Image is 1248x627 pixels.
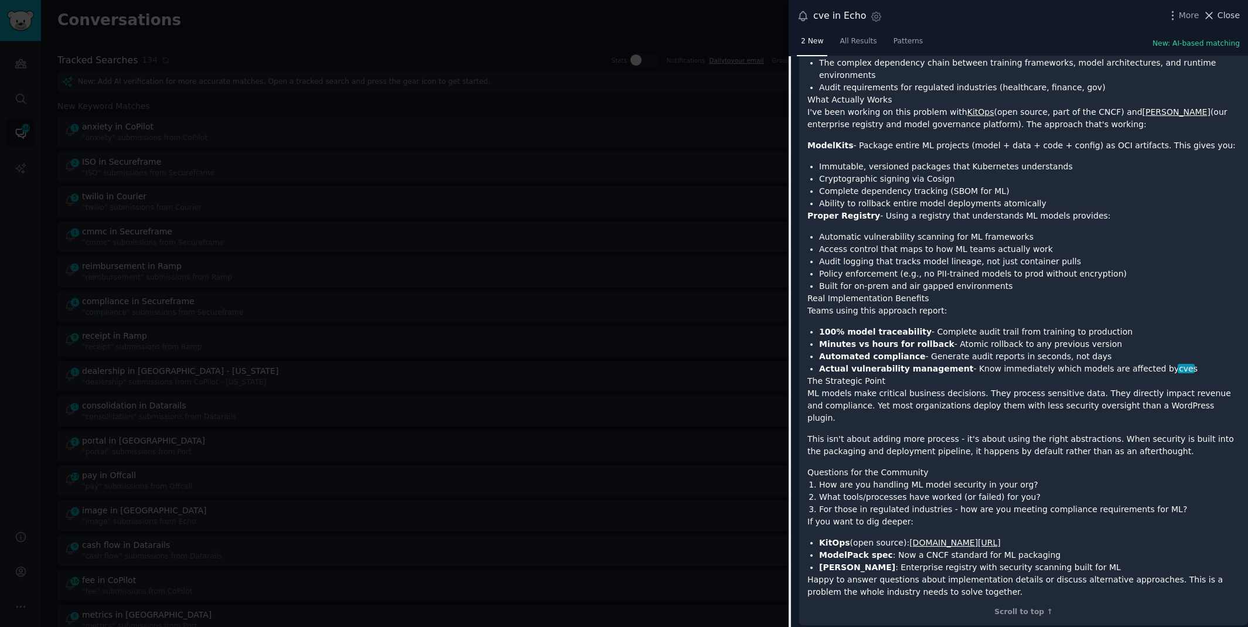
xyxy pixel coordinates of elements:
[819,339,954,349] strong: Minutes vs hours for rollback
[819,327,932,336] strong: 100% model traceability
[819,243,1240,255] li: Access control that maps to how ML teams actually work
[819,479,1240,491] li: How are you handling ML model security in your org?
[807,292,1240,305] h1: Real Implementation Benefits
[807,141,854,150] strong: ModelKits
[807,516,1240,528] p: If you want to dig deeper:
[807,106,1240,131] p: I've been working on this problem with (open source, part of the CNCF) and (our enterprise regist...
[819,338,1240,350] li: - Atomic rollback to any previous version
[819,563,895,572] strong: [PERSON_NAME]
[1203,9,1240,22] button: Close
[889,32,927,56] a: Patterns
[819,491,1240,503] li: What tools/processes have worked (or failed) for you?
[813,9,866,23] div: cve in Echo
[807,210,1240,222] p: - Using a registry that understands ML models provides:
[807,466,1240,479] h1: Questions for the Community
[1143,107,1211,117] a: [PERSON_NAME]
[807,607,1240,618] div: Scroll to top ↑
[801,36,823,47] span: 2 New
[807,375,1240,387] h1: The Strategic Point
[819,280,1240,292] li: Built for on-prem and air gapped environments
[807,305,1240,317] p: Teams using this approach report:
[819,350,1240,363] li: - Generate audit reports in seconds, not days
[819,81,1240,94] li: Audit requirements for regulated industries (healthcare, finance, gov)
[807,574,1240,598] p: Happy to answer questions about implementation details or discuss alternative approaches. This is...
[819,537,1240,549] li: (open source):
[819,503,1240,516] li: For those in regulated industries - how are you meeting compliance requirements for ML?
[807,139,1240,152] p: - Package entire ML projects (model + data + code + config) as OCI artifacts. This gives you:
[819,197,1240,210] li: Ability to rollback entire model deployments atomically
[807,211,880,220] strong: Proper Registry
[819,255,1240,268] li: Audit logging that tracks model lineage, not just container pulls
[819,538,850,547] strong: KitOps
[1152,39,1240,49] button: New: AI-based matching
[840,36,877,47] span: All Results
[819,364,973,373] strong: Actual vulnerability management
[819,352,926,361] strong: Automated compliance
[819,549,1240,561] li: : Now a CNCF standard for ML packaging
[1179,9,1199,22] span: More
[819,268,1240,280] li: Policy enforcement (e.g., no PII-trained models to prod without encryption)
[807,387,1240,424] p: ML models make critical business decisions. They process sensitive data. They directly impact rev...
[894,36,923,47] span: Patterns
[819,550,893,560] strong: ModelPack spec
[819,161,1240,173] li: Immutable, versioned packages that Kubernetes understands
[797,32,827,56] a: 2 New
[1218,9,1240,22] span: Close
[819,57,1240,81] li: The complex dependency chain between training frameworks, model architectures, and runtime enviro...
[1167,9,1199,22] button: More
[836,32,881,56] a: All Results
[819,173,1240,185] li: Cryptographic signing via Cosign
[819,326,1240,338] li: - Complete audit trail from training to production
[909,538,1001,547] a: [DOMAIN_NAME][URL]
[807,433,1240,458] p: This isn't about adding more process - it's about using the right abstractions. When security is ...
[819,561,1240,574] li: : Enterprise registry with security scanning built for ML
[1178,364,1194,373] span: cve
[819,231,1240,243] li: Automatic vulnerability scanning for ML frameworks
[819,363,1240,375] li: - Know immediately which models are affected by s
[967,107,994,117] a: KitOps
[819,185,1240,197] li: Complete dependency tracking (SBOM for ML)
[807,94,1240,106] h1: What Actually Works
